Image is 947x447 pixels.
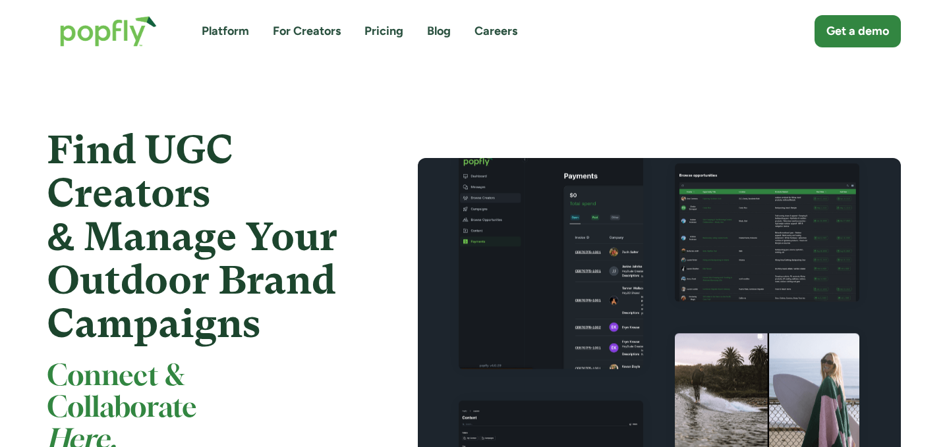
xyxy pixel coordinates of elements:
[202,23,249,39] a: Platform
[826,23,889,39] div: Get a demo
[273,23,341,39] a: For Creators
[815,15,901,47] a: Get a demo
[427,23,451,39] a: Blog
[474,23,517,39] a: Careers
[47,127,337,346] strong: Find UGC Creators & Manage Your Outdoor Brand Campaigns
[364,23,403,39] a: Pricing
[47,3,170,60] a: home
